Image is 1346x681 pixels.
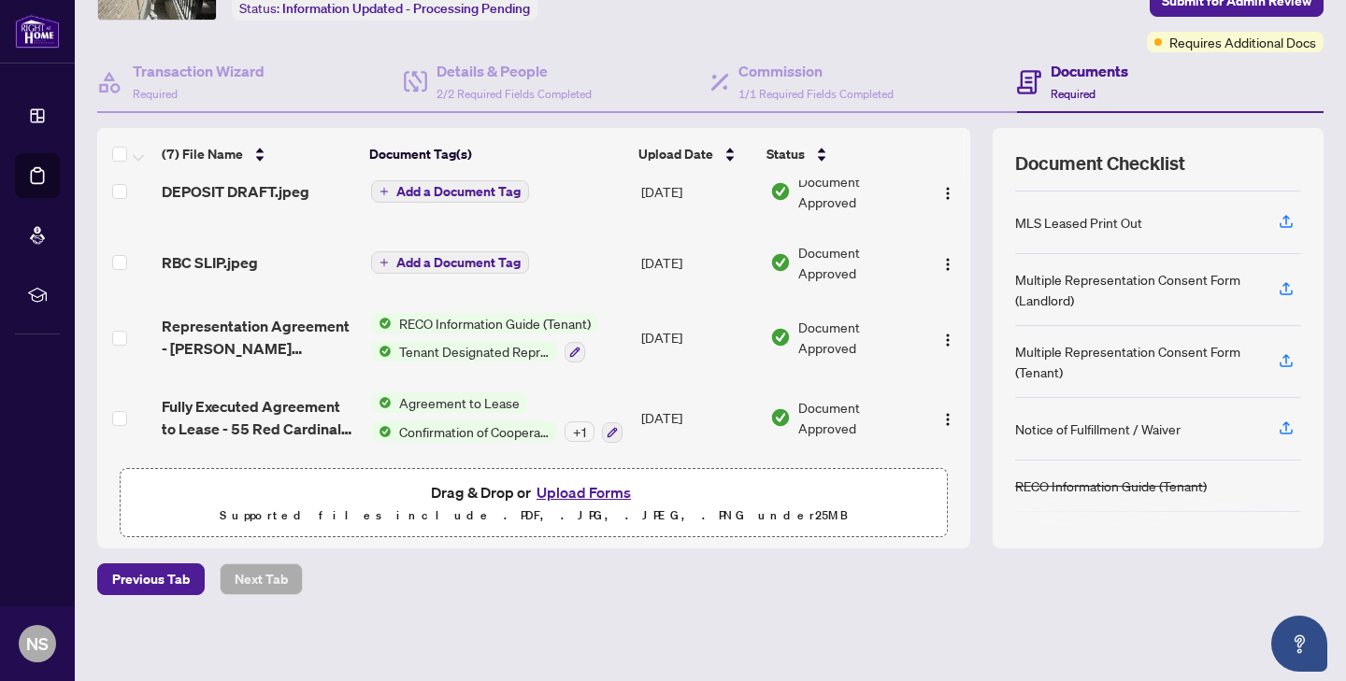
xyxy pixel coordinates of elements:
span: Add a Document Tag [396,185,521,198]
button: Previous Tab [97,563,205,595]
span: 1/1 Required Fields Completed [738,87,894,101]
span: plus [379,258,389,267]
div: Notice of Fulfillment / Waiver [1015,419,1181,439]
img: Status Icon [371,392,392,413]
span: Required [133,87,178,101]
div: RECO Information Guide (Tenant) [1015,475,1207,496]
th: Document Tag(s) [362,128,632,180]
span: Required [1051,87,1095,101]
span: DEPOSIT DRAFT.jpeg [162,180,309,203]
img: Document Status [770,252,791,273]
span: (7) File Name [162,144,243,164]
button: Upload Forms [531,480,637,504]
td: [DATE] [634,298,763,378]
span: Drag & Drop orUpload FormsSupported files include .PDF, .JPG, .JPEG, .PNG under25MB [121,469,947,538]
img: Logo [940,257,955,272]
span: Fully Executed Agreement to Lease - 55 Red Cardinal Trail Basement.pdf [162,395,356,440]
button: Status IconAgreement to LeaseStatus IconConfirmation of Cooperation+1 [371,392,623,443]
h4: Commission [738,60,894,82]
p: Supported files include .PDF, .JPG, .JPEG, .PNG under 25 MB [132,504,936,527]
img: Document Status [770,407,791,428]
h4: Transaction Wizard [133,60,265,82]
span: Tenant Designated Representation Agreement [392,341,557,362]
h4: Details & People [437,60,592,82]
span: Add a Document Tag [396,256,521,269]
span: plus [379,187,389,196]
div: Multiple Representation Consent Form (Landlord) [1015,269,1256,310]
span: Confirmation of Cooperation [392,421,557,442]
span: Previous Tab [112,564,190,594]
td: [DATE] [634,227,763,298]
button: Logo [933,177,963,206]
span: RBC SLIP.jpeg [162,251,258,274]
img: Logo [940,412,955,427]
button: Logo [933,322,963,352]
button: Next Tab [220,563,303,595]
span: RECO Information Guide (Tenant) [392,313,598,333]
img: Document Status [770,181,791,202]
span: Document Approved [798,317,917,358]
td: [DATE] [634,156,763,227]
th: Status [759,128,919,180]
button: Logo [933,403,963,433]
span: Document Approved [798,242,917,283]
img: Status Icon [371,313,392,333]
img: Logo [940,186,955,201]
span: Status [766,144,805,164]
button: Add a Document Tag [371,251,529,274]
button: Logo [933,248,963,277]
span: Upload Date [638,144,713,164]
span: Document Approved [798,171,917,212]
img: Status Icon [371,341,392,362]
img: Document Status [770,327,791,348]
img: Logo [940,333,955,348]
img: logo [15,14,60,49]
span: 2/2 Required Fields Completed [437,87,592,101]
span: Drag & Drop or [431,480,637,504]
span: Document Approved [798,397,917,438]
h4: Documents [1051,60,1128,82]
button: Add a Document Tag [371,180,529,203]
span: Agreement to Lease [392,392,527,413]
span: NS [26,631,49,657]
button: Add a Document Tag [371,250,529,275]
th: (7) File Name [154,128,362,180]
span: Document Checklist [1015,150,1185,177]
span: Requires Additional Docs [1169,32,1316,52]
span: Representation Agreement - [PERSON_NAME] [PERSON_NAME].pdf [162,315,356,360]
td: [DATE] [634,377,763,458]
img: Status Icon [371,421,392,442]
button: Open asap [1271,616,1327,672]
button: Status IconRECO Information Guide (Tenant)Status IconTenant Designated Representation Agreement [371,313,598,363]
button: Add a Document Tag [371,179,529,204]
div: MLS Leased Print Out [1015,212,1142,233]
div: Multiple Representation Consent Form (Tenant) [1015,341,1256,382]
div: + 1 [565,421,594,442]
th: Upload Date [631,128,759,180]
